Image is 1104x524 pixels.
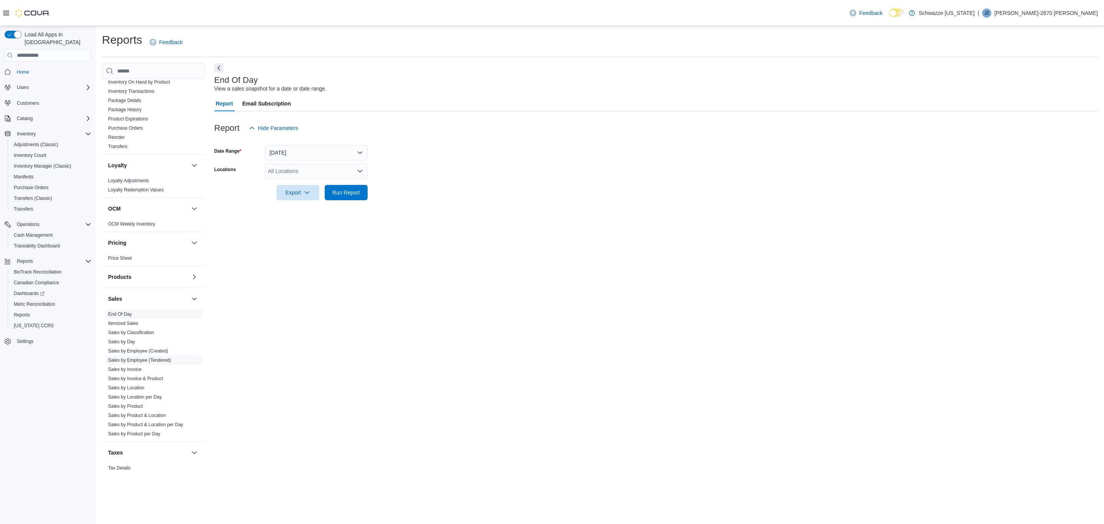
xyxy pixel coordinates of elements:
a: Reports [11,310,33,320]
span: Home [14,67,91,76]
span: Inventory Count [14,152,46,158]
span: Product Expirations [108,116,148,122]
span: Users [17,84,29,91]
span: Inventory On Hand by Product [108,79,170,85]
a: OCM Weekly Inventory [108,221,155,227]
a: Inventory Transactions [108,89,154,94]
span: Traceabilty Dashboard [11,241,91,250]
span: Adjustments (Classic) [11,140,91,149]
a: Sales by Product & Location [108,413,166,418]
span: Home [17,69,29,75]
span: Adjustments (Classic) [14,142,58,148]
button: Inventory [14,129,39,138]
h3: Products [108,273,131,281]
span: Inventory [17,131,36,137]
a: Cash Management [11,231,56,240]
span: Sales by Invoice & Product [108,376,163,382]
span: Sales by Classification [108,330,154,336]
nav: Complex example [5,63,91,367]
div: Jenessa-2870 Arellano [982,8,991,18]
button: OCM [108,205,188,213]
span: Inventory Manager (Classic) [14,163,71,169]
span: Price Sheet [108,255,132,261]
div: OCM [102,219,205,232]
span: Washington CCRS [11,321,91,330]
div: Loyalty [102,176,205,198]
p: [PERSON_NAME]-2870 [PERSON_NAME] [994,8,1098,18]
a: Inventory Manager (Classic) [11,161,74,171]
span: Feedback [859,9,882,17]
button: Purchase Orders [8,182,94,193]
button: Loyalty [190,161,199,170]
span: Reports [17,258,33,264]
span: Purchase Orders [14,185,49,191]
span: Reorder [108,134,125,140]
p: | [978,8,979,18]
button: Cash Management [8,230,94,241]
span: Catalog [14,114,91,123]
span: Transfers [108,143,127,150]
span: Loyalty Adjustments [108,178,149,184]
a: Loyalty Adjustments [108,178,149,183]
button: Inventory Manager (Classic) [8,161,94,171]
span: Package Details [108,97,141,104]
button: Settings [2,336,94,347]
a: Settings [14,337,36,346]
a: Sales by Invoice [108,367,141,372]
span: Canadian Compliance [14,280,59,286]
span: Sales by Product per Day [108,431,160,437]
h3: Report [214,124,240,133]
span: Dashboards [11,289,91,298]
span: Manifests [11,172,91,181]
a: Purchase Orders [108,125,143,131]
a: Loyalty Redemption Values [108,187,164,193]
h3: OCM [108,205,121,213]
a: Adjustments (Classic) [11,140,61,149]
span: Email Subscription [242,96,291,111]
span: Customers [14,98,91,108]
h3: Loyalty [108,161,127,169]
button: Taxes [190,448,199,457]
a: Sales by Location [108,385,145,391]
span: [US_STATE] CCRS [14,323,54,329]
a: Sales by Employee (Tendered) [108,358,171,363]
button: [DATE] [265,145,368,160]
a: Metrc Reconciliation [11,300,58,309]
a: Customers [14,99,42,108]
a: Dashboards [11,289,48,298]
button: Inventory Count [8,150,94,161]
button: Traceabilty Dashboard [8,241,94,251]
div: Sales [102,310,205,442]
span: Settings [17,338,33,344]
span: BioTrack Reconciliation [11,267,91,277]
button: Taxes [108,449,188,456]
a: Sales by Employee (Created) [108,348,168,354]
span: Sales by Product & Location per Day [108,422,183,428]
h3: Taxes [108,449,123,456]
span: Feedback [159,38,182,46]
span: Dashboards [14,290,44,297]
span: Sales by Product & Location [108,412,166,419]
span: Export [281,185,315,200]
button: Canadian Compliance [8,277,94,288]
span: Hide Parameters [258,124,298,132]
span: Users [14,83,91,92]
button: Run Report [325,185,368,200]
a: Purchase Orders [11,183,52,192]
span: Cash Management [11,231,91,240]
span: Load All Apps in [GEOGRAPHIC_DATA] [21,31,91,46]
button: Products [190,272,199,282]
span: End Of Day [108,311,132,317]
a: Reorder [108,135,125,140]
span: Catalog [17,115,33,122]
span: Sales by Invoice [108,366,141,372]
span: Purchase Orders [11,183,91,192]
span: Reports [14,312,30,318]
span: Operations [17,221,39,227]
a: Transfers (Classic) [11,194,55,203]
span: Traceabilty Dashboard [14,243,60,249]
h3: Sales [108,295,122,303]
